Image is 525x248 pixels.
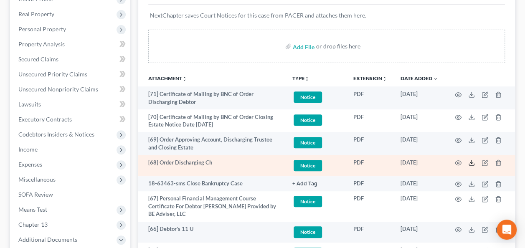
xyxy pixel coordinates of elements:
[150,11,503,20] p: NextChapter saves Court Notices for this case from PACER and attaches them here.
[394,222,445,243] td: [DATE]
[347,109,394,132] td: PDF
[292,225,340,239] a: Notice
[138,191,286,222] td: [67] Personal Financial Management Course Certificate For Debtor [PERSON_NAME] Provided by BE Adv...
[12,187,130,202] a: SOFA Review
[138,176,286,191] td: 18-63463-sms Close Bankruptcy Case
[18,71,87,78] span: Unsecured Priority Claims
[394,191,445,222] td: [DATE]
[394,176,445,191] td: [DATE]
[433,76,438,81] i: expand_more
[292,76,309,81] button: TYPEunfold_more
[353,75,387,81] a: Extensionunfold_more
[347,176,394,191] td: PDF
[382,76,387,81] i: unfold_more
[347,191,394,222] td: PDF
[292,90,340,104] a: Notice
[304,76,309,81] i: unfold_more
[18,131,94,138] span: Codebtors Insiders & Notices
[138,86,286,109] td: [71] Certificate of Mailing by BNC of Order Discharging Debtor
[18,146,38,153] span: Income
[292,113,340,127] a: Notice
[292,180,340,187] a: + Add Tag
[394,132,445,155] td: [DATE]
[18,176,56,183] span: Miscellaneous
[18,221,48,228] span: Chapter 13
[18,206,47,213] span: Means Test
[12,52,130,67] a: Secured Claims
[138,155,286,176] td: [68] Order Discharging Ch
[12,97,130,112] a: Lawsuits
[394,109,445,132] td: [DATE]
[294,226,322,238] span: Notice
[12,112,130,127] a: Executory Contracts
[401,75,438,81] a: Date Added expand_more
[18,101,41,108] span: Lawsuits
[292,136,340,149] a: Notice
[316,42,360,51] div: or drop files here
[12,82,130,97] a: Unsecured Nonpriority Claims
[18,40,65,48] span: Property Analysis
[347,132,394,155] td: PDF
[294,160,322,171] span: Notice
[347,222,394,243] td: PDF
[394,86,445,109] td: [DATE]
[18,236,77,243] span: Additional Documents
[294,196,322,207] span: Notice
[294,91,322,103] span: Notice
[292,181,317,187] button: + Add Tag
[18,116,72,123] span: Executory Contracts
[138,222,286,243] td: [66] Debtor's 11 U
[347,155,394,176] td: PDF
[292,195,340,208] a: Notice
[294,137,322,148] span: Notice
[18,86,98,93] span: Unsecured Nonpriority Claims
[347,86,394,109] td: PDF
[292,159,340,172] a: Notice
[294,114,322,126] span: Notice
[18,56,58,63] span: Secured Claims
[497,220,517,240] div: Open Intercom Messenger
[18,10,54,18] span: Real Property
[12,37,130,52] a: Property Analysis
[148,75,187,81] a: Attachmentunfold_more
[18,25,66,33] span: Personal Property
[18,161,42,168] span: Expenses
[18,191,53,198] span: SOFA Review
[138,109,286,132] td: [70] Certificate of Mailing by BNC of Order Closing Estate Notice Date [DATE]
[12,67,130,82] a: Unsecured Priority Claims
[182,76,187,81] i: unfold_more
[138,132,286,155] td: [69] Order Approving Account, Discharging Trustee and Closing Estate
[394,155,445,176] td: [DATE]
